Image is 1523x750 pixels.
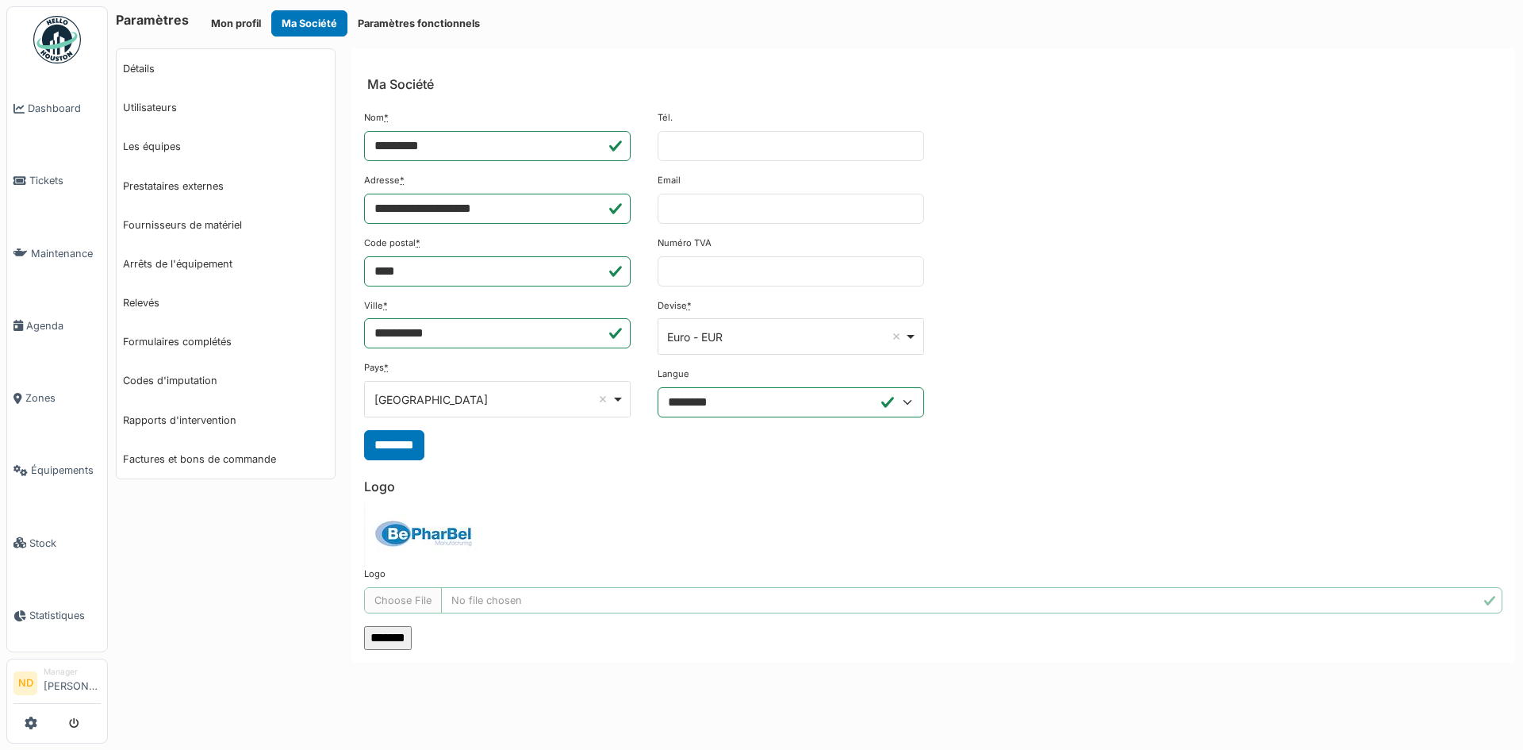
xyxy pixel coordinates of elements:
a: Agenda [7,290,107,362]
a: Prestataires externes [117,167,335,206]
a: Tickets [7,144,107,217]
h6: Paramètres [116,13,189,28]
label: Email [658,174,681,187]
button: Paramètres fonctionnels [347,10,490,37]
a: Factures et bons de commande [117,440,335,479]
label: Adresse [364,174,405,187]
span: Zones [25,390,101,406]
a: Dashboard [7,72,107,144]
a: Arrêts de l'équipement [117,244,335,283]
a: Formulaires complétés [117,322,335,361]
button: Remove item: 'BE' [595,391,611,407]
a: Les équipes [117,127,335,166]
span: Dashboard [28,101,101,116]
abbr: Requis [400,175,405,186]
label: Devise [658,299,692,313]
a: Rapports d'intervention [117,401,335,440]
abbr: Requis [384,112,389,123]
label: Numéro TVA [658,237,712,250]
label: Tél. [658,111,673,125]
div: [GEOGRAPHIC_DATA] [374,391,612,408]
span: Agenda [26,318,101,333]
span: Statistiques [29,608,101,623]
abbr: Requis [687,300,692,311]
span: Maintenance [31,246,101,261]
abbr: Requis [416,237,420,248]
a: Détails [117,49,335,88]
li: ND [13,671,37,695]
a: Codes d'imputation [117,361,335,400]
a: Maintenance [7,217,107,290]
a: Zones [7,362,107,434]
abbr: Requis [384,362,389,373]
li: [PERSON_NAME] [44,666,101,700]
label: Code postal [364,237,420,250]
div: Euro - EUR [667,329,904,345]
div: Manager [44,666,101,678]
label: Nom [364,111,389,125]
button: Remove item: 'EUR' [888,329,904,344]
a: Fournisseurs de matériel [117,206,335,244]
h6: Logo [364,479,1502,494]
h6: Ma Société [367,77,434,92]
label: Langue [658,367,689,381]
span: Équipements [31,463,101,478]
img: Badge_color-CXgf-gQk.svg [33,16,81,63]
label: Pays [364,361,389,375]
a: Statistiques [7,579,107,652]
a: Stock [7,507,107,579]
span: Stock [29,536,101,551]
a: Équipements [7,434,107,506]
a: ND Manager[PERSON_NAME] [13,666,101,704]
label: Ville [364,299,388,313]
img: fs0nq142d9kaur1iksxe6ysdzg0a [364,501,483,567]
a: Relevés [117,283,335,322]
span: Tickets [29,173,101,188]
button: Ma Société [271,10,347,37]
button: Mon profil [201,10,271,37]
label: Logo [364,567,386,581]
abbr: Requis [383,300,388,311]
a: Utilisateurs [117,88,335,127]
